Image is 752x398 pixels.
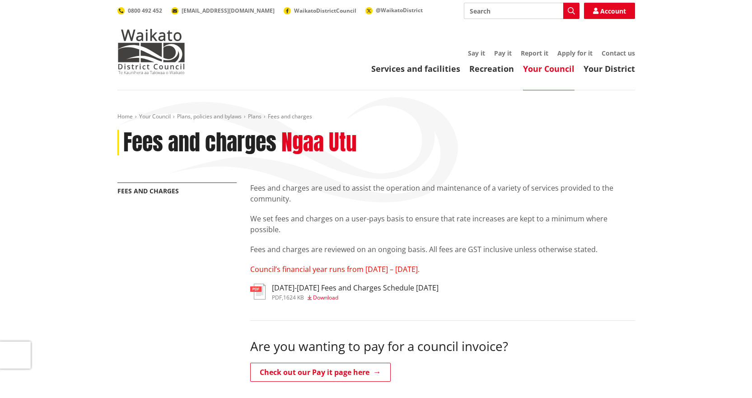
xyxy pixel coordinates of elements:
input: Search input [464,3,579,19]
span: Fees and charges [268,112,312,120]
a: Home [117,112,133,120]
img: Waikato District Council - Te Kaunihera aa Takiwaa o Waikato [117,29,185,74]
span: @WaikatoDistrict [376,6,423,14]
a: Plans [248,112,262,120]
a: Apply for it [557,49,593,57]
a: Account [584,3,635,19]
nav: breadcrumb [117,113,635,121]
span: Download [313,294,338,301]
h1: Fees and charges [123,130,276,156]
a: Services and facilities [371,63,460,74]
a: Your Council [139,112,171,120]
h3: [DATE]-[DATE] Fees and Charges Schedule [DATE] [272,284,439,292]
a: [EMAIL_ADDRESS][DOMAIN_NAME] [171,7,275,14]
a: 0800 492 452 [117,7,162,14]
a: Pay it [494,49,512,57]
span: WaikatoDistrictCouncil [294,7,356,14]
p: Fees and charges are reviewed on an ongoing basis. All fees are GST inclusive unless otherwise st... [250,244,635,255]
a: Plans, policies and bylaws [177,112,242,120]
span: Council’s financial year runs from [DATE] – [DATE]. [250,264,420,274]
a: Report it [521,49,548,57]
a: Your District [584,63,635,74]
a: [DATE]-[DATE] Fees and Charges Schedule [DATE] pdf,1624 KB Download [250,284,439,300]
span: 0800 492 452 [128,7,162,14]
a: WaikatoDistrictCouncil [284,7,356,14]
div: , [272,295,439,300]
a: Check out our Pay it page here [250,363,391,382]
a: Recreation [469,63,514,74]
p: Fees and charges are used to assist the operation and maintenance of a variety of services provid... [250,183,635,204]
a: Fees and charges [117,187,179,195]
a: Contact us [602,49,635,57]
span: Are you wanting to pay for a council invoice? [250,337,508,355]
a: Say it [468,49,485,57]
span: [EMAIL_ADDRESS][DOMAIN_NAME] [182,7,275,14]
p: We set fees and charges on a user-pays basis to ensure that rate increases are kept to a minimum ... [250,213,635,235]
h2: Ngaa Utu [281,130,357,156]
span: pdf [272,294,282,301]
span: 1624 KB [283,294,304,301]
img: document-pdf.svg [250,284,266,300]
a: Your Council [523,63,575,74]
a: @WaikatoDistrict [365,6,423,14]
